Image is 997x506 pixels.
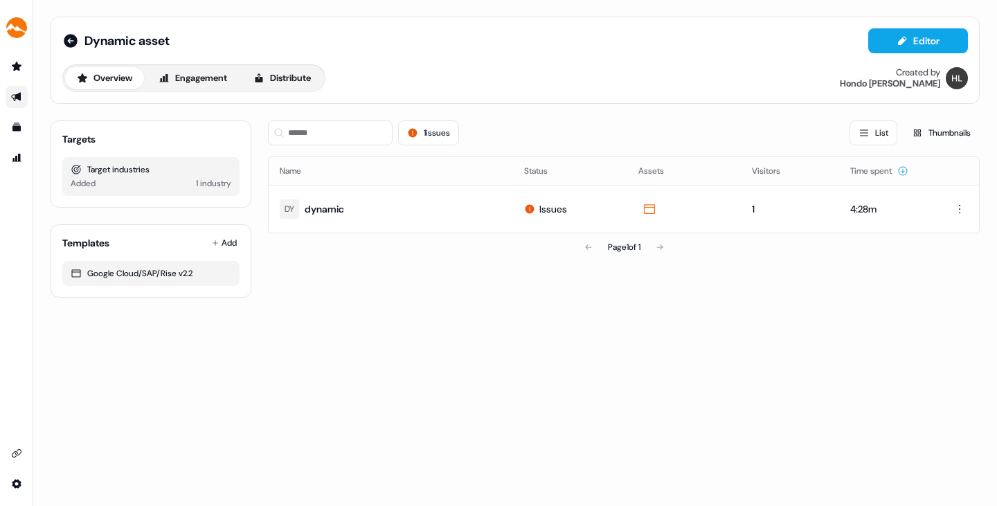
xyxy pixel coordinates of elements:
img: Hondo [946,67,968,89]
button: 1issues [398,120,459,145]
a: Go to integrations [6,473,28,495]
div: Targets [62,132,96,146]
a: Go to templates [6,116,28,138]
button: Add [209,233,240,253]
div: DY [285,202,294,216]
a: Editor [868,35,968,50]
div: Templates [62,236,109,250]
button: Visitors [752,159,797,183]
button: Editor [868,28,968,53]
button: Thumbnails [903,120,980,145]
div: 4:28m [850,202,922,216]
button: Distribute [242,67,323,89]
div: 1 industry [196,177,231,190]
button: Time spent [850,159,908,183]
div: dynamic [305,202,344,216]
a: Go to outbound experience [6,86,28,108]
button: Engagement [147,67,239,89]
th: Assets [627,157,742,185]
button: Name [280,159,318,183]
div: Issues [539,202,567,216]
button: Overview [65,67,144,89]
button: List [850,120,897,145]
a: Go to attribution [6,147,28,169]
div: Page 1 of 1 [608,240,640,254]
button: Status [524,159,564,183]
div: 1 [752,202,827,216]
a: Go to prospects [6,55,28,78]
span: Dynamic asset [84,33,170,49]
div: Google Cloud/SAP/Rise v2.2 [71,266,231,280]
div: Target industries [71,163,231,177]
div: Added [71,177,96,190]
a: Go to integrations [6,442,28,464]
div: Hondo [PERSON_NAME] [840,78,940,89]
div: Created by [896,67,940,78]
